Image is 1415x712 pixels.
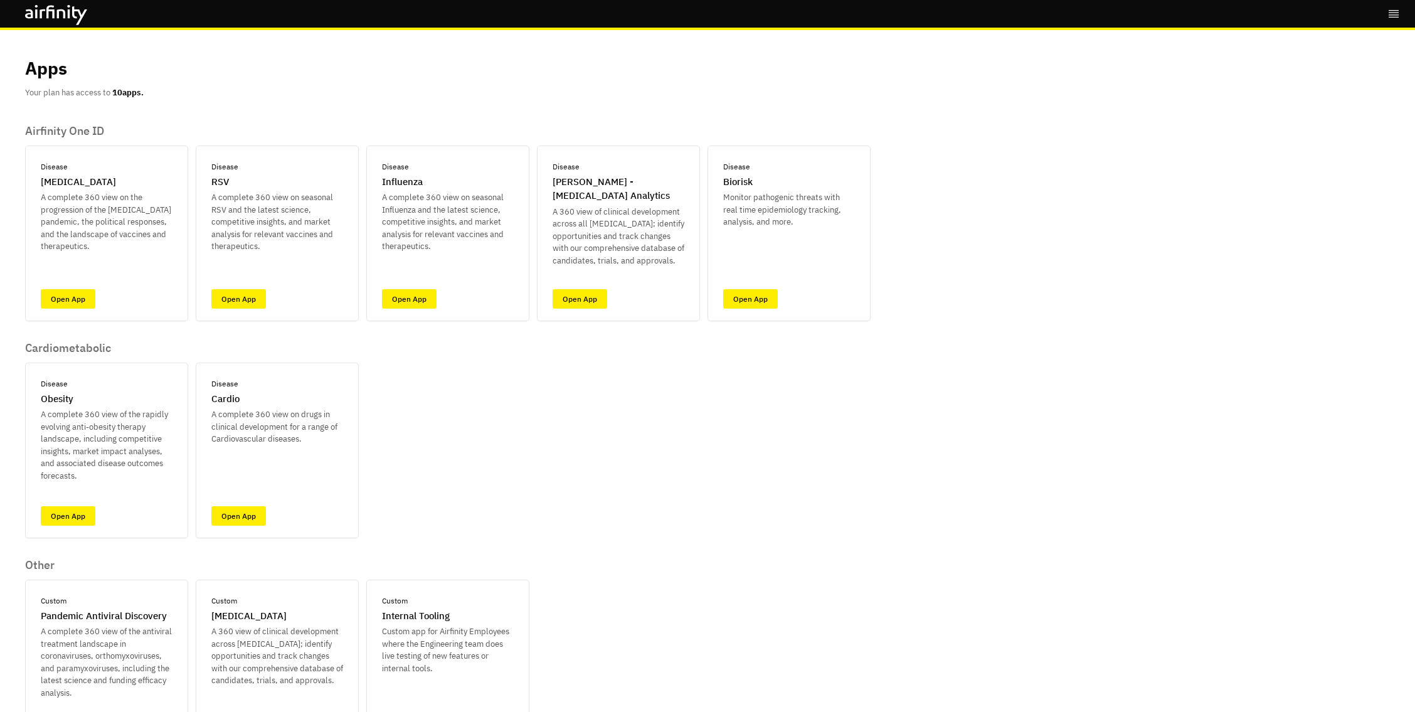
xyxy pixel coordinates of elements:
[553,161,580,173] p: Disease
[723,161,750,173] p: Disease
[211,161,238,173] p: Disease
[211,289,266,309] a: Open App
[553,175,684,203] p: [PERSON_NAME] - [MEDICAL_DATA] Analytics
[211,392,240,406] p: Cardio
[41,289,95,309] a: Open App
[382,289,437,309] a: Open App
[41,506,95,526] a: Open App
[41,392,73,406] p: Obesity
[41,175,116,189] p: [MEDICAL_DATA]
[112,87,144,98] b: 10 apps.
[25,341,359,355] p: Cardiometabolic
[25,87,144,99] p: Your plan has access to
[723,289,778,309] a: Open App
[211,191,343,253] p: A complete 360 view on seasonal RSV and the latest science, competitive insights, and market anal...
[211,175,229,189] p: RSV
[211,595,237,607] p: Custom
[41,408,172,482] p: A complete 360 view of the rapidly evolving anti-obesity therapy landscape, including competitive...
[25,124,871,138] p: Airfinity One ID
[41,161,68,173] p: Disease
[382,625,514,674] p: Custom app for Airfinity Employees where the Engineering team does live testing of new features o...
[41,378,68,390] p: Disease
[553,206,684,267] p: A 360 view of clinical development across all [MEDICAL_DATA]; identify opportunities and track ch...
[382,595,408,607] p: Custom
[723,191,855,228] p: Monitor pathogenic threats with real time epidemiology tracking, analysis, and more.
[211,378,238,390] p: Disease
[41,625,172,699] p: A complete 360 view of the antiviral treatment landscape in coronaviruses, orthomyxoviruses, and ...
[211,625,343,687] p: A 360 view of clinical development across [MEDICAL_DATA]; identify opportunities and track change...
[211,506,266,526] a: Open App
[382,191,514,253] p: A complete 360 view on seasonal Influenza and the latest science, competitive insights, and marke...
[25,558,529,572] p: Other
[553,289,607,309] a: Open App
[382,175,423,189] p: Influenza
[41,609,167,624] p: Pandemic Antiviral Discovery
[25,55,67,82] p: Apps
[723,175,753,189] p: Biorisk
[382,161,409,173] p: Disease
[41,595,66,607] p: Custom
[41,191,172,253] p: A complete 360 view on the progression of the [MEDICAL_DATA] pandemic, the political responses, a...
[211,609,287,624] p: [MEDICAL_DATA]
[382,609,450,624] p: Internal Tooling
[211,408,343,445] p: A complete 360 view on drugs in clinical development for a range of Cardiovascular diseases.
